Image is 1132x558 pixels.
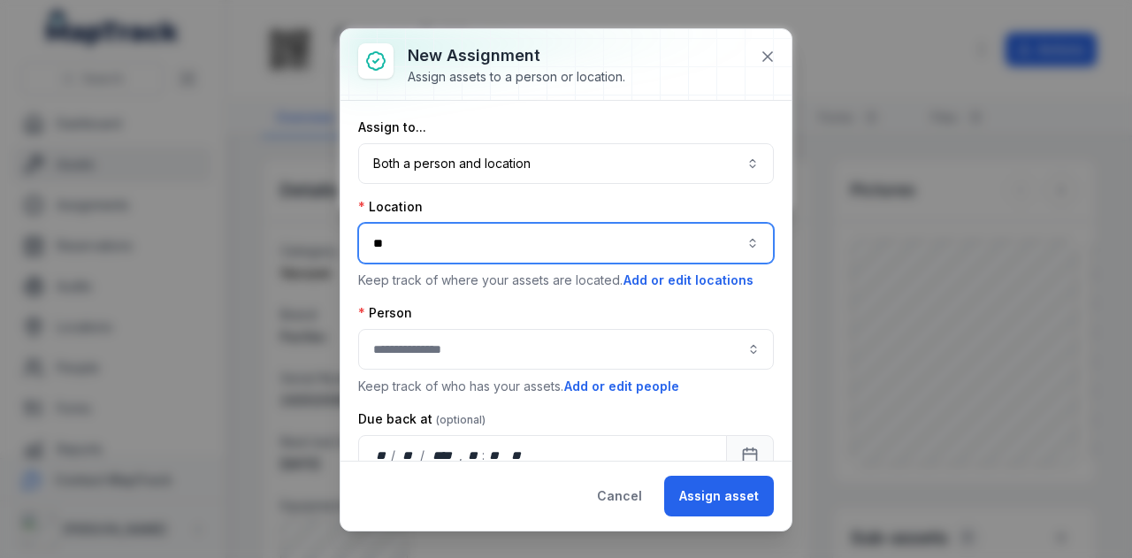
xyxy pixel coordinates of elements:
[358,329,774,370] input: assignment-add:person-label
[664,476,774,516] button: Assign asset
[408,68,625,86] div: Assign assets to a person or location.
[358,377,774,396] p: Keep track of who has your assets.
[420,447,426,464] div: /
[358,198,423,216] label: Location
[358,118,426,136] label: Assign to...
[358,410,486,428] label: Due back at
[459,447,464,464] div: ,
[508,447,527,464] div: am/pm,
[464,447,482,464] div: hour,
[482,447,486,464] div: :
[486,447,504,464] div: minute,
[358,143,774,184] button: Both a person and location
[397,447,421,464] div: month,
[408,43,625,68] h3: New assignment
[426,447,459,464] div: year,
[726,435,774,476] button: Calendar
[582,476,657,516] button: Cancel
[358,304,412,322] label: Person
[391,447,397,464] div: /
[358,271,774,290] p: Keep track of where your assets are located.
[563,377,680,396] button: Add or edit people
[373,447,391,464] div: day,
[623,271,754,290] button: Add or edit locations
